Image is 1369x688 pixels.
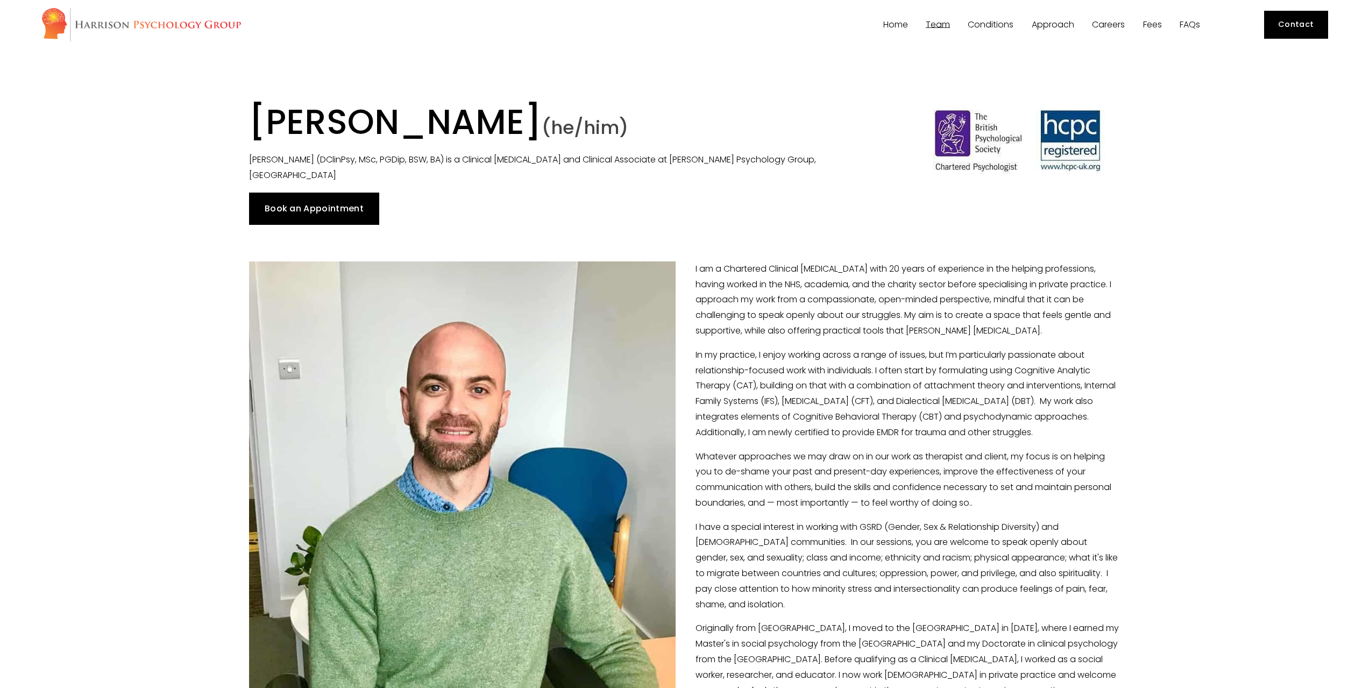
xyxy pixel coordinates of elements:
p: I have a special interest in working with GSRD (Gender, Sex & Relationship Diversity) and [DEMOGR... [249,520,1120,613]
a: Contact [1264,11,1328,39]
a: folder dropdown [968,19,1013,30]
p: In my practice, I enjoy working across a range of issues, but I’m particularly passionate about r... [249,347,1120,441]
p: [PERSON_NAME] (DClinPsy, MSc, PGDip, BSW, BA) is a Clinical [MEDICAL_DATA] and Clinical Associate... [249,152,898,183]
a: Careers [1092,19,1125,30]
span: (he/him) [542,115,628,140]
a: Fees [1143,19,1162,30]
a: folder dropdown [926,19,950,30]
a: Book an Appointment [249,193,380,225]
span: Approach [1032,20,1074,29]
a: folder dropdown [1032,19,1074,30]
span: Conditions [968,20,1013,29]
p: Whatever approaches we may draw on in our work as therapist and client, my focus is on helping yo... [249,449,1120,511]
a: FAQs [1180,19,1200,30]
span: Team [926,20,950,29]
h1: [PERSON_NAME] [249,101,898,149]
a: Home [883,19,908,30]
img: Harrison Psychology Group [41,7,242,42]
p: I am a Chartered Clinical [MEDICAL_DATA] with 20 years of experience in the helping professions, ... [249,261,1120,339]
